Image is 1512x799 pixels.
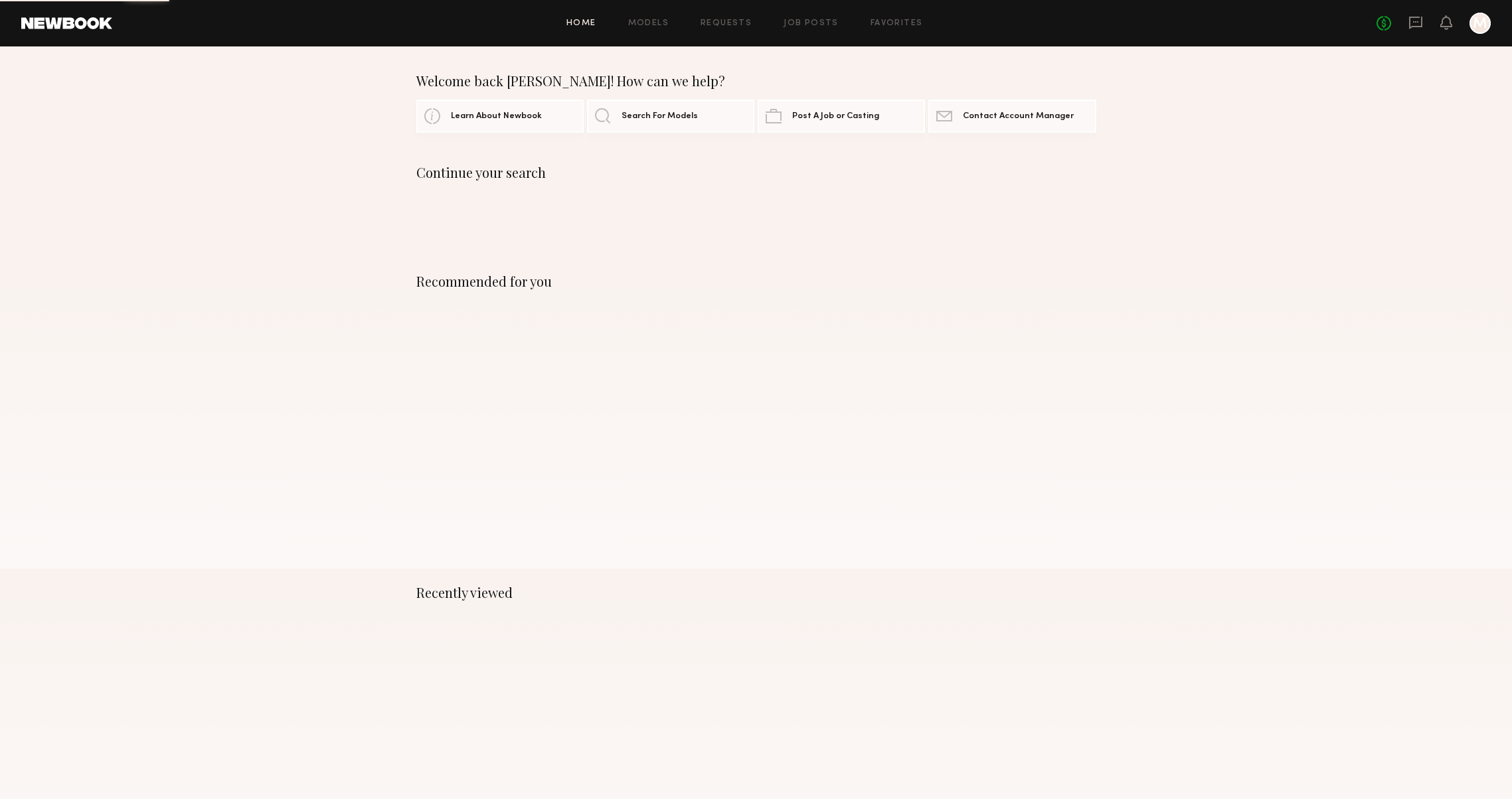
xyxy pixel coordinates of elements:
a: Learn About Newbook [416,100,584,133]
a: M [1470,13,1491,34]
div: Welcome back [PERSON_NAME]! How can we help? [416,73,1096,89]
a: Favorites [871,19,923,28]
a: Post A Job or Casting [758,100,925,133]
a: Home [566,19,596,28]
span: Contact Account Manager [963,112,1074,121]
a: Search For Models [587,100,754,133]
div: Recommended for you [416,273,1096,289]
div: Continue your search [416,165,1096,181]
a: Contact Account Manager [928,100,1096,133]
span: Post A Job or Casting [792,112,879,121]
a: Requests [701,19,752,28]
span: Search For Models [622,112,698,121]
span: Learn About Newbook [451,112,542,121]
div: Recently viewed [416,585,1096,601]
a: Job Posts [784,19,839,28]
a: Models [628,19,669,28]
